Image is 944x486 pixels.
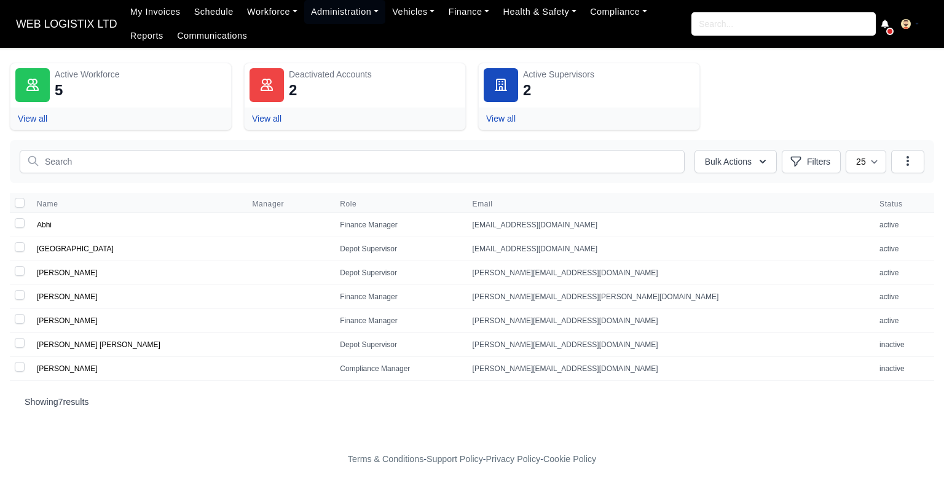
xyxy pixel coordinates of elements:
td: Depot Supervisor [332,261,465,285]
a: [PERSON_NAME] [37,268,98,277]
a: Cookie Policy [543,454,596,464]
td: [EMAIL_ADDRESS][DOMAIN_NAME] [465,237,872,261]
span: Role [340,199,356,209]
button: Role [340,199,366,209]
div: 5 [55,80,63,100]
div: 2 [523,80,531,100]
div: - - - [122,452,822,466]
td: [PERSON_NAME][EMAIL_ADDRESS][DOMAIN_NAME] [465,309,872,333]
td: inactive [872,357,934,381]
p: Showing results [25,396,919,408]
input: Search [20,150,685,173]
div: 2 [289,80,297,100]
td: [PERSON_NAME][EMAIL_ADDRESS][DOMAIN_NAME] [465,333,872,357]
td: active [872,213,934,237]
button: Filters [782,150,841,173]
td: [PERSON_NAME][EMAIL_ADDRESS][PERSON_NAME][DOMAIN_NAME] [465,285,872,309]
a: [PERSON_NAME] [PERSON_NAME] [37,340,160,349]
td: Finance Manager [332,285,465,309]
td: active [872,285,934,309]
td: Depot Supervisor [332,237,465,261]
a: Terms & Conditions [348,454,423,464]
td: Finance Manager [332,309,465,333]
a: Privacy Policy [486,454,541,464]
td: inactive [872,333,934,357]
a: Communications [170,24,254,48]
td: active [872,237,934,261]
a: [PERSON_NAME] [37,316,98,325]
a: View all [252,114,281,123]
a: Reports [124,24,170,48]
span: Email [473,199,865,209]
button: Manager [252,199,294,209]
a: [PERSON_NAME] [37,364,98,373]
div: Deactivated Accounts [289,68,460,80]
span: Status [879,199,927,209]
td: [EMAIL_ADDRESS][DOMAIN_NAME] [465,213,872,237]
span: Name [37,199,58,209]
span: 7 [58,397,63,407]
td: [PERSON_NAME][EMAIL_ADDRESS][DOMAIN_NAME] [465,357,872,381]
a: Support Policy [427,454,483,464]
a: View all [486,114,516,123]
button: Name [37,199,68,209]
div: Active Workforce [55,68,226,80]
a: [PERSON_NAME] [37,292,98,301]
a: WEB LOGISTIX LTD [10,12,124,36]
span: Manager [252,199,284,209]
td: [PERSON_NAME][EMAIL_ADDRESS][DOMAIN_NAME] [465,261,872,285]
a: Abhi [37,221,52,229]
td: Finance Manager [332,213,465,237]
a: [GEOGRAPHIC_DATA] [37,245,114,253]
td: active [872,261,934,285]
button: Bulk Actions [694,150,777,173]
td: active [872,309,934,333]
a: View all [18,114,47,123]
td: Compliance Manager [332,357,465,381]
td: Depot Supervisor [332,333,465,357]
div: Active Supervisors [523,68,694,80]
input: Search... [691,12,876,36]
